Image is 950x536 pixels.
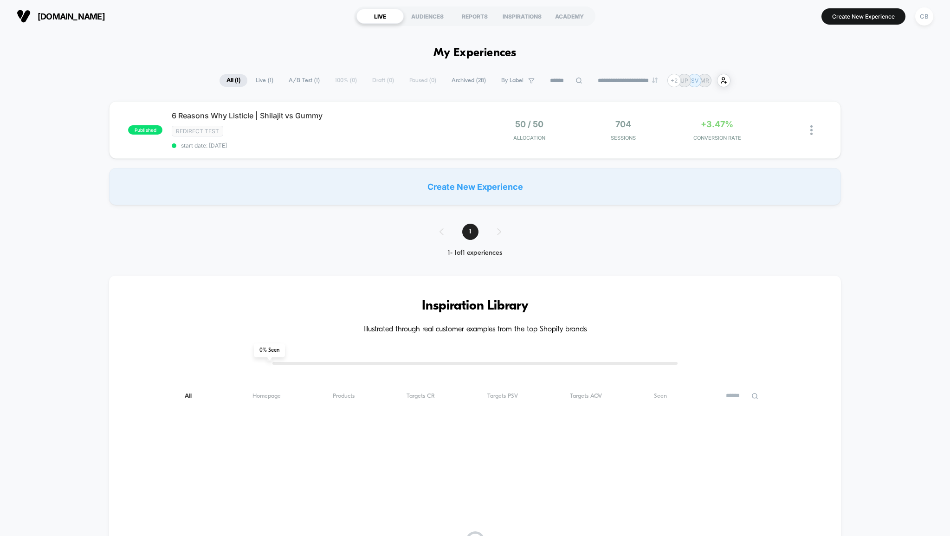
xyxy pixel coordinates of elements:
img: end [652,77,658,83]
div: INSPIRATIONS [498,9,546,24]
span: Allocation [513,135,545,141]
span: Targets AOV [570,393,602,400]
div: Create New Experience [109,168,840,205]
span: Redirect Test [172,126,223,136]
span: A/B Test ( 1 ) [282,74,327,87]
div: + 2 [667,74,681,87]
h4: Illustrated through real customer examples from the top Shopify brands [137,325,813,334]
span: Sessions [579,135,668,141]
span: [DOMAIN_NAME] [38,12,105,21]
p: SV [691,77,698,84]
span: All [185,393,200,400]
button: [DOMAIN_NAME] [14,9,108,24]
h1: My Experiences [433,46,517,60]
p: UP [680,77,688,84]
span: Products [333,393,355,400]
img: Visually logo [17,9,31,23]
h3: Inspiration Library [137,299,813,314]
span: 0 % Seen [254,343,285,357]
div: LIVE [356,9,404,24]
span: By Label [501,77,523,84]
button: CB [912,7,936,26]
span: All ( 1 ) [220,74,247,87]
div: 1 - 1 of 1 experiences [430,249,520,257]
span: Seen [654,393,667,400]
span: 6 Reasons Why Listicle | Shilajit vs Gummy [172,111,474,120]
span: Archived ( 28 ) [445,74,493,87]
span: 50 / 50 [515,119,543,129]
span: 1 [462,224,478,240]
span: 704 [615,119,631,129]
span: CONVERSION RATE [672,135,762,141]
p: MR [700,77,709,84]
img: close [810,125,813,135]
span: published [128,125,162,135]
div: ACADEMY [546,9,593,24]
div: AUDIENCES [404,9,451,24]
button: Create New Experience [821,8,905,25]
span: Targets PSV [487,393,518,400]
span: start date: [DATE] [172,142,474,149]
span: +3.47% [701,119,733,129]
span: Homepage [252,393,281,400]
span: Targets CR [407,393,435,400]
div: CB [915,7,933,26]
div: REPORTS [451,9,498,24]
span: Live ( 1 ) [249,74,280,87]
